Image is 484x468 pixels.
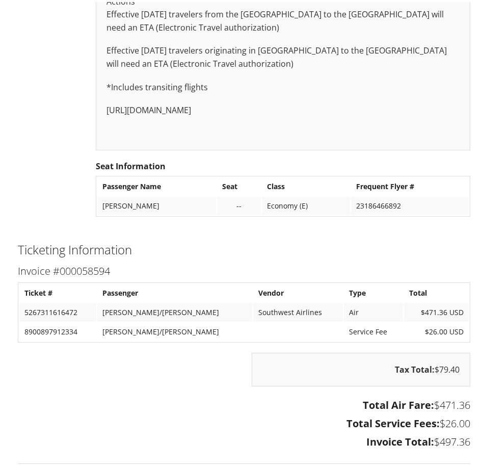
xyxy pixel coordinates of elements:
td: [PERSON_NAME] [97,195,216,213]
th: Passenger [97,282,252,300]
strong: Invoice Total: [366,433,434,447]
th: Total [404,282,469,300]
strong: Total Service Fees: [346,414,440,428]
p: *Includes transiting flights [106,79,460,92]
h3: $471.36 [18,396,470,410]
th: Class [262,175,350,194]
div: $79.40 [252,351,470,384]
th: Frequent Flyer # [351,175,469,194]
td: 5267311616472 [19,301,96,320]
h3: $26.00 [18,414,470,429]
td: Air [344,301,403,320]
th: Ticket # [19,282,96,300]
th: Type [344,282,403,300]
td: 8900897912334 [19,321,96,339]
td: $471.36 USD [404,301,469,320]
h3: $497.36 [18,433,470,447]
th: Passenger Name [97,175,216,194]
td: Economy (E) [262,195,350,213]
strong: Seat Information [96,159,166,170]
td: 23186466892 [351,195,469,213]
th: Seat [217,175,261,194]
strong: Tax Total: [395,362,435,373]
td: [PERSON_NAME]/[PERSON_NAME] [97,301,252,320]
h3: Invoice #000058594 [18,262,470,276]
td: Southwest Airlines [253,301,343,320]
div: -- [222,199,256,209]
h2: Ticketing Information [18,239,470,256]
p: Effective [DATE] travelers originating in [GEOGRAPHIC_DATA] to the [GEOGRAPHIC_DATA] will need an... [106,42,460,68]
th: Vendor [253,282,343,300]
p: [URL][DOMAIN_NAME] [106,102,460,115]
td: $26.00 USD [404,321,469,339]
td: [PERSON_NAME]/[PERSON_NAME] [97,321,252,339]
strong: Total Air Fare: [363,396,434,410]
td: Service Fee [344,321,403,339]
